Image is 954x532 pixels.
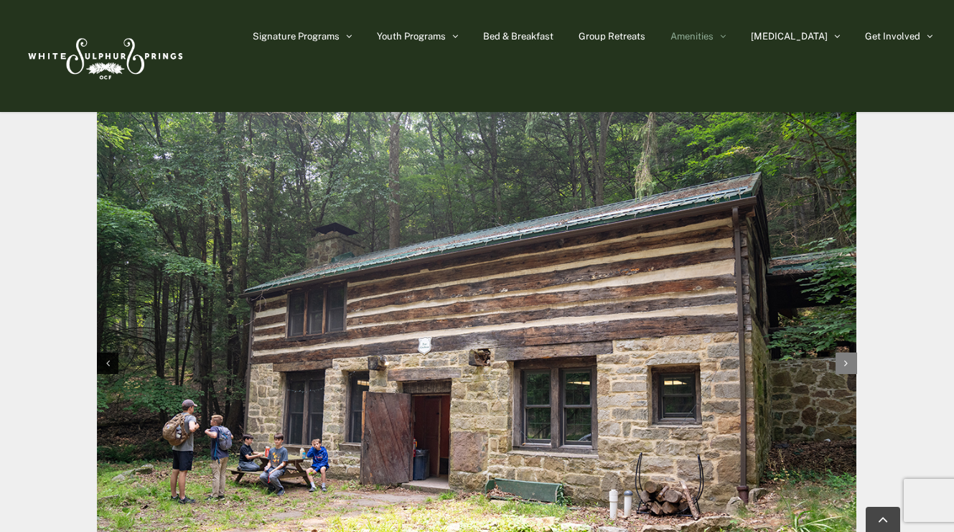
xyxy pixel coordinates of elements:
[865,32,920,41] span: Get Involved
[377,32,446,41] span: Youth Programs
[751,32,828,41] span: [MEDICAL_DATA]
[22,22,187,90] img: White Sulphur Springs Logo
[483,32,553,41] span: Bed & Breakfast
[670,32,714,41] span: Amenities
[253,32,340,41] span: Signature Programs
[579,32,645,41] span: Group Retreats
[836,353,857,374] div: Next slide
[97,353,118,374] div: Previous slide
